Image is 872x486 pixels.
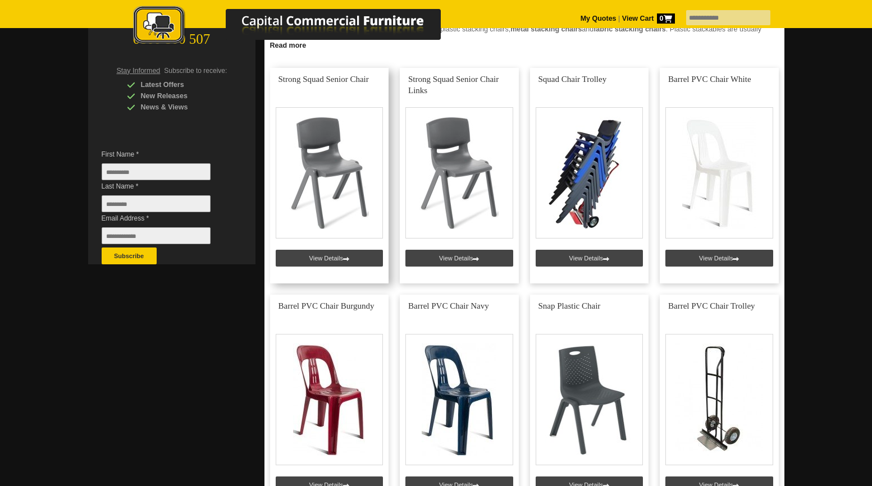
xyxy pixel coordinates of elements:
input: First Name * [102,163,211,180]
img: Capital Commercial Furniture Logo [102,6,495,47]
div: News & Views [127,102,234,113]
a: Capital Commercial Furniture Logo [102,6,495,50]
div: New Releases [127,90,234,102]
span: Stay Informed [117,67,161,75]
strong: fabric stacking chairs [593,25,666,33]
strong: metal stacking chairs [510,25,582,33]
a: Click to read more [264,37,784,51]
button: Subscribe [102,247,157,264]
input: Last Name * [102,195,211,212]
div: Latest Offers [127,79,234,90]
span: Subscribe to receive: [164,67,227,75]
span: Email Address * [102,213,227,224]
span: First Name * [102,149,227,160]
a: View Cart0 [620,15,674,22]
span: Last Name * [102,181,227,192]
input: Email Address * [102,227,211,244]
a: My Quotes [581,15,617,22]
div: 0800 800 507 [88,26,255,47]
span: 0 [657,13,675,24]
strong: View Cart [622,15,675,22]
